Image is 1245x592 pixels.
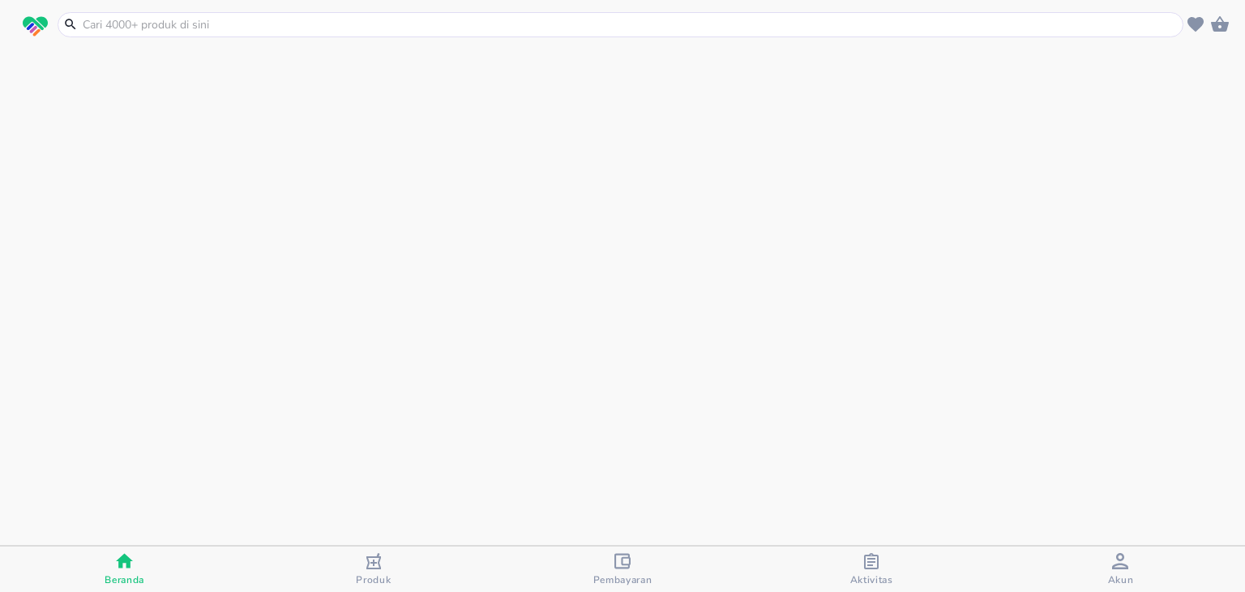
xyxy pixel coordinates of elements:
span: Pembayaran [593,573,652,586]
span: Aktivitas [850,573,893,586]
span: Produk [356,573,391,586]
button: Pembayaran [498,547,747,592]
span: Beranda [105,573,144,586]
img: logo_swiperx_s.bd005f3b.svg [23,16,48,37]
button: Akun [996,547,1245,592]
button: Produk [249,547,498,592]
button: Aktivitas [747,547,996,592]
input: Cari 4000+ produk di sini [81,16,1179,33]
span: Akun [1108,573,1134,586]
